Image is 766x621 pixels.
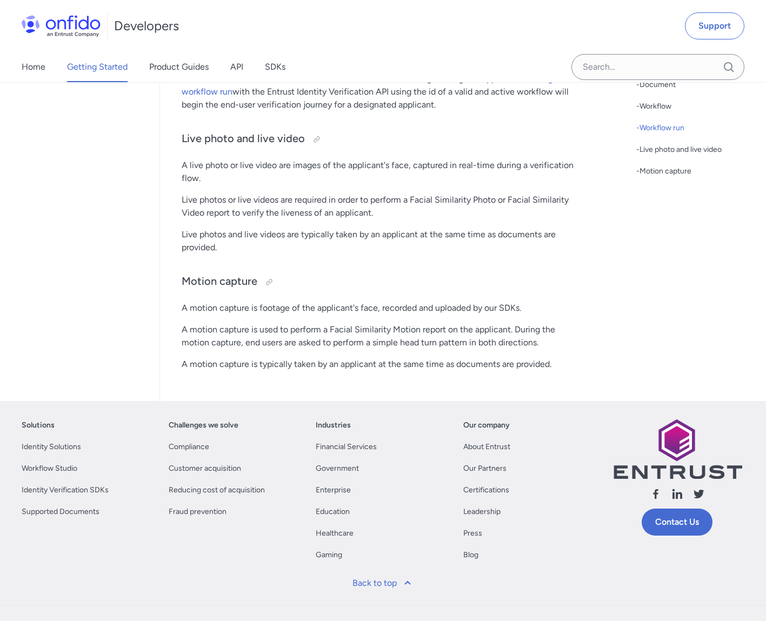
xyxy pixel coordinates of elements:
[22,440,81,453] a: Identity Solutions
[649,488,662,504] a: Follow us facebook
[463,527,482,540] a: Press
[463,549,478,562] a: Blog
[636,122,757,135] div: - Workflow run
[649,488,662,500] svg: Follow us facebook
[22,484,109,497] a: Identity Verification SDKs
[169,484,265,497] a: Reducing cost of acquisition
[692,488,705,500] svg: Follow us X (Twitter)
[149,52,209,82] a: Product Guides
[182,131,582,148] h3: Live photo and live video
[636,122,757,135] a: -Workflow run
[636,78,757,91] a: -Document
[265,52,285,82] a: SDKs
[182,323,582,349] p: A motion capture is used to perform a Facial Similarity Motion report on the applicant. During th...
[642,509,712,536] a: Contact Us
[22,419,55,432] a: Solutions
[316,505,350,518] a: Education
[230,52,243,82] a: API
[636,78,757,91] div: - Document
[571,54,744,80] input: Onfido search input field
[463,419,510,432] a: Our company
[316,440,377,453] a: Financial Services
[316,549,342,562] a: Gaming
[636,165,757,178] div: - Motion capture
[463,440,510,453] a: About Entrust
[346,570,421,596] a: Back to top
[182,273,582,291] h3: Motion capture
[169,440,209,453] a: Compliance
[316,484,351,497] a: Enterprise
[182,302,582,315] p: A motion capture is footage of the applicant's face, recorded and uploaded by our SDKs.
[169,462,241,475] a: Customer acquisition
[671,488,684,500] svg: Follow us linkedin
[169,505,227,518] a: Fraud prevention
[67,52,128,82] a: Getting Started
[671,488,684,504] a: Follow us linkedin
[636,165,757,178] a: -Motion capture
[114,17,179,35] h1: Developers
[22,52,45,82] a: Home
[685,12,744,39] a: Support
[182,193,582,219] p: Live photos or live videos are required in order to perform a Facial Similarity Photo or Facial S...
[182,74,559,97] a: Creating a workflow run
[636,143,757,156] a: -Live photo and live video
[636,100,757,113] div: - Workflow
[182,228,582,254] p: Live photos and live videos are typically taken by an applicant at the same time as documents are...
[316,462,359,475] a: Government
[463,505,501,518] a: Leadership
[22,505,99,518] a: Supported Documents
[182,72,582,111] p: Workflow runs are individual instances of a workflow to be run against a given applicant. with th...
[612,419,742,479] img: Entrust logo
[692,488,705,504] a: Follow us X (Twitter)
[636,143,757,156] div: - Live photo and live video
[463,462,507,475] a: Our Partners
[316,527,354,540] a: Healthcare
[316,419,351,432] a: Industries
[22,15,101,37] img: Onfido Logo
[636,100,757,113] a: -Workflow
[169,419,238,432] a: Challenges we solve
[182,358,582,371] p: A motion capture is typically taken by an applicant at the same time as documents are provided.
[182,159,582,185] p: A live photo or live video are images of the applicant's face, captured in real-time during a ver...
[22,462,77,475] a: Workflow Studio
[463,484,509,497] a: Certifications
